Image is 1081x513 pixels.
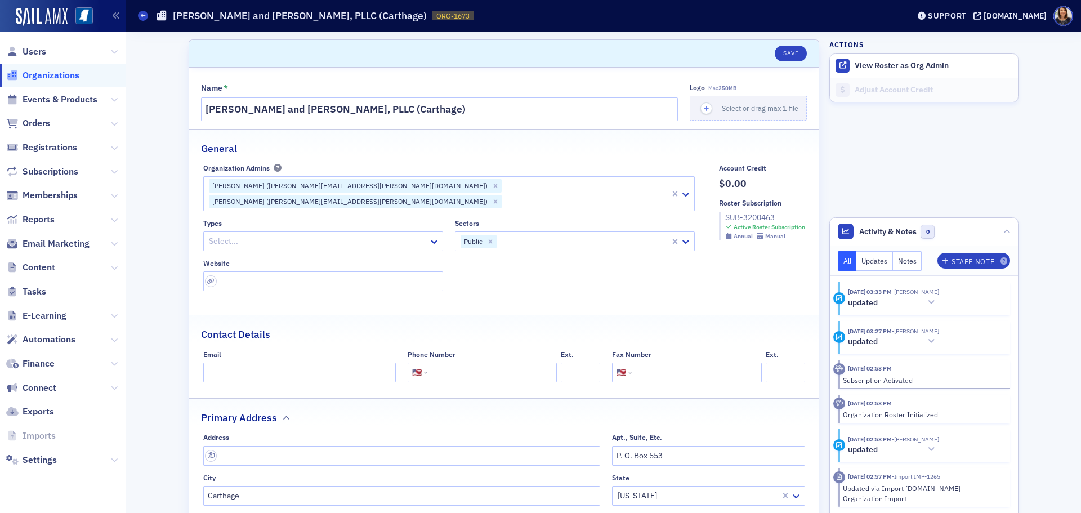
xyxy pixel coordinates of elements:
a: Subscriptions [6,166,78,178]
h5: updated [848,337,878,347]
a: Exports [6,405,54,418]
span: Organizations [23,69,79,82]
div: Phone Number [408,350,455,359]
button: Select or drag max 1 file [690,96,807,121]
div: [PERSON_NAME] ([PERSON_NAME][EMAIL_ADDRESS][PERSON_NAME][DOMAIN_NAME]) [209,179,489,193]
div: State [612,474,629,482]
div: Website [203,259,230,267]
button: Updates [856,251,893,271]
span: Users [23,46,46,58]
span: Noma Burge [892,288,939,296]
a: Registrations [6,141,77,154]
span: E-Learning [23,310,66,322]
time: 7/2/2025 02:53 PM [848,435,892,443]
div: [DOMAIN_NAME] [984,11,1047,21]
button: Staff Note [937,253,1010,269]
div: Update [833,292,845,304]
div: Name [201,83,222,93]
a: Automations [6,333,75,346]
a: Adjust Account Credit [830,78,1018,102]
span: Automations [23,333,75,346]
span: Email Marketing [23,238,90,250]
div: Apt., Suite, Etc. [612,433,662,441]
span: Exports [23,405,54,418]
span: Imports [23,430,56,442]
div: Ext. [561,350,574,359]
h1: [PERSON_NAME] and [PERSON_NAME], PLLC (Carthage) [173,9,427,23]
button: Notes [893,251,922,271]
a: Imports [6,430,56,442]
img: SailAMX [16,8,68,26]
button: updated [848,444,939,456]
a: Events & Products [6,93,97,106]
div: Adjust Account Credit [855,85,1012,95]
div: Public [461,235,484,248]
div: Fax Number [612,350,651,359]
div: 🇺🇸 [412,367,422,378]
div: Types [203,219,222,227]
a: E-Learning [6,310,66,322]
img: SailAMX [75,7,93,25]
button: [DOMAIN_NAME] [973,12,1051,20]
div: Activity [833,363,845,375]
div: Remove Public [484,235,497,248]
h2: Contact Details [201,327,270,342]
div: Sectors [455,219,479,227]
h5: updated [848,445,878,455]
time: 8/20/2025 03:27 PM [848,327,892,335]
a: SUB-3200463 [725,212,805,224]
abbr: This field is required [224,83,228,93]
a: Tasks [6,286,46,298]
a: Users [6,46,46,58]
span: Noma Burge [892,327,939,335]
div: Account Credit [719,164,766,172]
div: Support [928,11,967,21]
h2: Primary Address [201,411,277,425]
span: 0 [921,225,935,239]
a: Email Marketing [6,238,90,250]
span: Import IMP-1265 [892,472,940,480]
button: View Roster as Org Admin [855,61,949,71]
div: Logo [690,83,705,92]
div: Email [203,350,221,359]
span: Connect [23,382,56,394]
div: Remove Heather Cox (heather.cox@wws.cpa) [489,195,502,208]
span: Tammy Wilson [892,435,939,443]
span: Reports [23,213,55,226]
h5: updated [848,298,878,308]
div: Staff Note [952,258,994,265]
button: updated [848,297,939,309]
a: Finance [6,358,55,370]
button: Save [775,46,807,61]
h2: General [201,141,237,156]
span: Events & Products [23,93,97,106]
div: Updated via Import [DOMAIN_NAME] Organization Import [843,483,1002,504]
span: Activity & Notes [859,226,917,238]
div: [PERSON_NAME] ([PERSON_NAME][EMAIL_ADDRESS][PERSON_NAME][DOMAIN_NAME]) [209,195,489,208]
div: Subscription Activated [843,375,1002,385]
span: Settings [23,454,57,466]
button: All [838,251,857,271]
div: Organization Admins [203,164,270,172]
a: Reports [6,213,55,226]
div: City [203,474,216,482]
h4: Actions [829,39,864,50]
span: Max [708,84,736,92]
div: Manual [765,233,785,240]
span: $0.00 [719,176,805,191]
a: View Homepage [68,7,93,26]
div: 🇺🇸 [617,367,626,378]
span: Finance [23,358,55,370]
div: Active Roster Subscription [734,224,805,231]
div: Update [833,331,845,343]
span: Registrations [23,141,77,154]
span: Select or drag max 1 file [722,104,798,113]
time: 7/2/2025 02:53 PM [848,399,892,407]
div: Ext. [766,350,779,359]
div: Update [833,439,845,451]
span: Subscriptions [23,166,78,178]
span: Orders [23,117,50,130]
div: Remove Tammy Wilson (tammy.wilson@wws.cpa) [489,179,502,193]
span: Memberships [23,189,78,202]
